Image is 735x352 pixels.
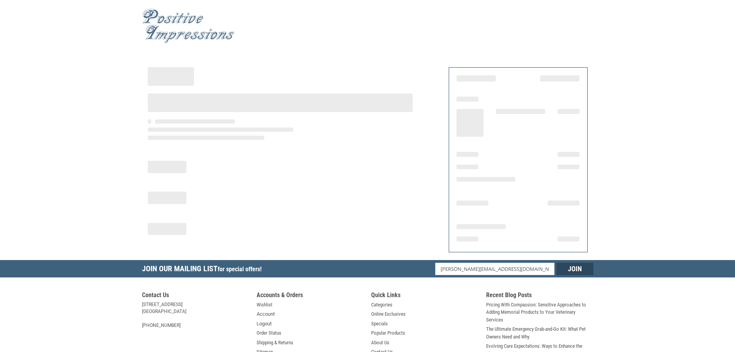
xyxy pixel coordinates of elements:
[257,310,275,318] a: Account
[257,291,364,301] h5: Accounts & Orders
[486,291,593,301] h5: Recent Blog Posts
[142,291,249,301] h5: Contact Us
[142,9,235,43] img: Positive Impressions
[435,263,554,275] input: Email
[142,301,249,329] address: [STREET_ADDRESS] [GEOGRAPHIC_DATA] [PHONE_NUMBER]
[142,260,265,280] h5: Join Our Mailing List
[371,310,406,318] a: Online Exclusives
[556,263,593,275] input: Join
[371,301,392,309] a: Categories
[486,301,593,324] a: Pricing With Compassion: Sensitive Approaches to Adding Memorial Products to Your Veterinary Serv...
[371,291,478,301] h5: Quick Links
[371,329,405,337] a: Popular Products
[257,339,293,347] a: Shipping & Returns
[371,320,388,328] a: Specials
[371,339,389,347] a: About Us
[257,301,272,309] a: Wishlist
[257,320,272,328] a: Logout
[257,329,281,337] a: Order Status
[486,325,593,340] a: The Ultimate Emergency Grab-and-Go Kit: What Pet Owners Need and Why
[218,265,262,273] span: for special offers!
